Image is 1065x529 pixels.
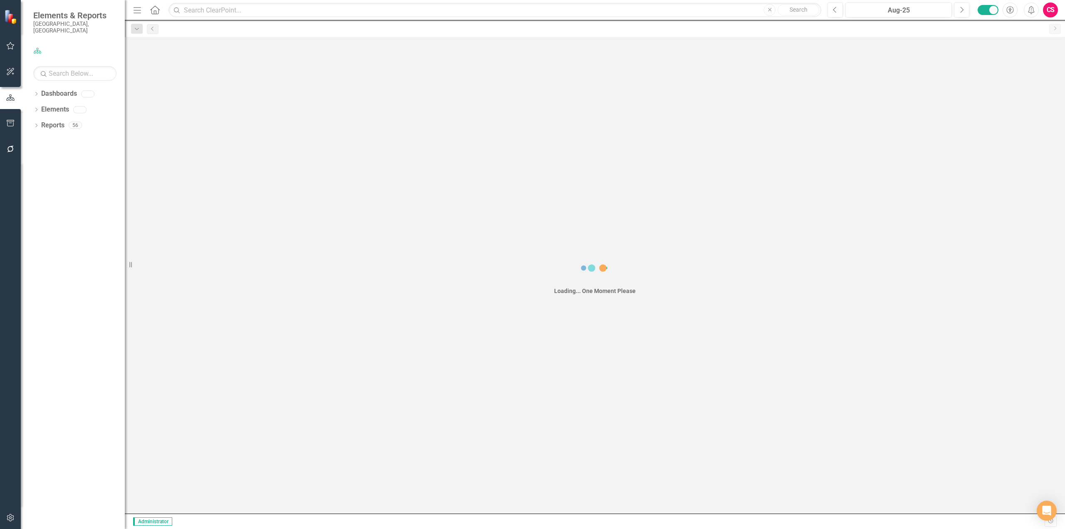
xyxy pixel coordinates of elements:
[168,3,821,17] input: Search ClearPoint...
[1037,501,1057,521] div: Open Intercom Messenger
[554,287,636,295] div: Loading... One Moment Please
[41,105,69,114] a: Elements
[845,2,952,17] button: Aug-25
[69,122,82,129] div: 56
[1043,2,1058,17] button: CS
[790,6,807,13] span: Search
[133,517,172,526] span: Administrator
[33,20,116,34] small: [GEOGRAPHIC_DATA], [GEOGRAPHIC_DATA]
[778,4,819,16] button: Search
[4,10,19,24] img: ClearPoint Strategy
[848,5,949,15] div: Aug-25
[33,10,116,20] span: Elements & Reports
[33,66,116,81] input: Search Below...
[41,121,64,130] a: Reports
[41,89,77,99] a: Dashboards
